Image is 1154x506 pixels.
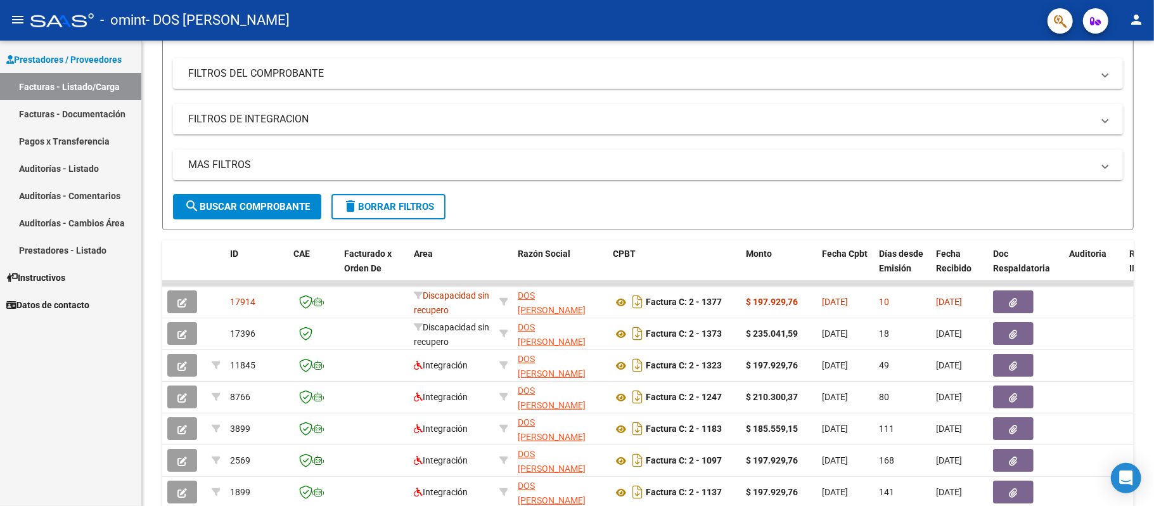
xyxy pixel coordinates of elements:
span: 141 [879,487,894,497]
span: DOS [PERSON_NAME] [518,449,586,474]
span: Días desde Emisión [879,249,923,273]
span: Razón Social [518,249,570,259]
span: 17914 [230,297,255,307]
span: Area [414,249,433,259]
span: DOS [PERSON_NAME] [518,386,586,410]
span: Fecha Recibido [936,249,971,273]
span: [DATE] [936,424,962,434]
span: [DATE] [936,455,962,465]
span: CAE [293,249,310,259]
span: Integración [414,487,468,497]
span: 1899 [230,487,250,497]
datatable-header-cell: ID [225,240,288,296]
span: 3899 [230,424,250,434]
mat-icon: person [1129,12,1144,27]
span: [DATE] [936,360,962,370]
button: Buscar Comprobante [173,194,321,219]
span: 10 [879,297,889,307]
span: - omint [100,6,146,34]
span: 18 [879,328,889,339]
span: [DATE] [822,455,848,465]
div: 23186528794 [518,415,603,442]
strong: Factura C: 2 - 1247 [646,392,722,403]
span: DOS [PERSON_NAME] [518,322,586,347]
span: Instructivos [6,271,65,285]
strong: Factura C: 2 - 1323 [646,361,722,371]
span: 8766 [230,392,250,402]
div: 23186528794 [518,447,603,474]
datatable-header-cell: Facturado x Orden De [339,240,409,296]
span: Doc Respaldatoria [993,249,1050,273]
span: [DATE] [822,487,848,497]
datatable-header-cell: Monto [741,240,817,296]
span: 17396 [230,328,255,339]
span: ID [230,249,238,259]
span: Borrar Filtros [343,201,434,212]
span: DOS [PERSON_NAME] [518,417,586,442]
datatable-header-cell: Días desde Emisión [874,240,931,296]
span: 168 [879,455,894,465]
mat-icon: search [184,198,200,214]
strong: $ 197.929,76 [746,360,798,370]
span: [DATE] [822,328,848,339]
div: 23186528794 [518,384,603,410]
datatable-header-cell: Doc Respaldatoria [988,240,1064,296]
mat-expansion-panel-header: MAS FILTROS [173,150,1123,180]
strong: Factura C: 2 - 1137 [646,488,722,498]
span: 49 [879,360,889,370]
mat-icon: menu [10,12,25,27]
span: Integración [414,392,468,402]
datatable-header-cell: Area [409,240,494,296]
i: Descargar documento [629,418,646,439]
span: Integración [414,360,468,370]
span: Integración [414,455,468,465]
strong: $ 210.300,37 [746,392,798,402]
span: DOS [PERSON_NAME] [518,481,586,505]
div: 23186528794 [518,289,603,315]
span: Prestadores / Proveedores [6,53,122,67]
span: [DATE] [936,328,962,339]
strong: $ 197.929,76 [746,297,798,307]
strong: $ 197.929,76 [746,487,798,497]
span: Discapacidad sin recupero [414,322,489,347]
span: [DATE] [822,392,848,402]
span: 2569 [230,455,250,465]
datatable-header-cell: Fecha Cpbt [817,240,874,296]
span: Integración [414,424,468,434]
span: [DATE] [822,360,848,370]
i: Descargar documento [629,323,646,344]
div: 23186528794 [518,320,603,347]
mat-expansion-panel-header: FILTROS DE INTEGRACION [173,104,1123,134]
div: Open Intercom Messenger [1111,463,1141,493]
span: 11845 [230,360,255,370]
mat-panel-title: FILTROS DEL COMPROBANTE [188,67,1093,81]
mat-panel-title: MAS FILTROS [188,158,1093,172]
span: [DATE] [936,297,962,307]
i: Descargar documento [629,482,646,502]
datatable-header-cell: CPBT [608,240,741,296]
i: Descargar documento [629,387,646,407]
span: [DATE] [936,392,962,402]
span: - DOS [PERSON_NAME] [146,6,290,34]
mat-icon: delete [343,198,358,214]
strong: Factura C: 2 - 1097 [646,456,722,466]
datatable-header-cell: CAE [288,240,339,296]
mat-panel-title: FILTROS DE INTEGRACION [188,112,1093,126]
span: Auditoria [1069,249,1106,259]
span: Datos de contacto [6,298,89,312]
span: 80 [879,392,889,402]
strong: $ 197.929,76 [746,455,798,465]
i: Descargar documento [629,292,646,312]
strong: Factura C: 2 - 1183 [646,424,722,434]
span: Facturado x Orden De [344,249,392,273]
mat-expansion-panel-header: FILTROS DEL COMPROBANTE [173,58,1123,89]
span: Fecha Cpbt [822,249,868,259]
span: CPBT [613,249,636,259]
span: Monto [746,249,772,259]
datatable-header-cell: Auditoria [1064,240,1124,296]
datatable-header-cell: Fecha Recibido [931,240,988,296]
span: Buscar Comprobante [184,201,310,212]
span: [DATE] [822,424,848,434]
i: Descargar documento [629,355,646,375]
i: Descargar documento [629,450,646,470]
